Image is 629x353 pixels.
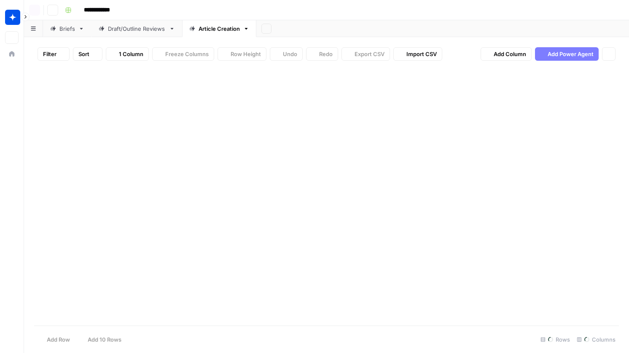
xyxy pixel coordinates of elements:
[5,7,19,28] button: Workspace: Wiz
[47,335,70,344] span: Add Row
[59,24,75,33] div: Briefs
[548,50,594,58] span: Add Power Agent
[106,47,149,61] button: 1 Column
[218,47,266,61] button: Row Height
[319,50,333,58] span: Redo
[231,50,261,58] span: Row Height
[535,47,599,61] button: Add Power Agent
[182,20,256,37] a: Article Creation
[355,50,384,58] span: Export CSV
[537,333,573,346] div: Rows
[73,47,102,61] button: Sort
[34,333,75,346] button: Add Row
[306,47,338,61] button: Redo
[119,50,143,58] span: 1 Column
[283,50,297,58] span: Undo
[573,333,619,346] div: Columns
[393,47,442,61] button: Import CSV
[165,50,209,58] span: Freeze Columns
[341,47,390,61] button: Export CSV
[481,47,532,61] button: Add Column
[43,50,56,58] span: Filter
[494,50,526,58] span: Add Column
[108,24,166,33] div: Draft/Outline Reviews
[152,47,214,61] button: Freeze Columns
[38,47,70,61] button: Filter
[199,24,240,33] div: Article Creation
[43,20,91,37] a: Briefs
[5,10,20,25] img: Wiz Logo
[78,50,89,58] span: Sort
[5,47,19,61] a: Home
[88,335,121,344] span: Add 10 Rows
[270,47,303,61] button: Undo
[75,333,126,346] button: Add 10 Rows
[91,20,182,37] a: Draft/Outline Reviews
[406,50,437,58] span: Import CSV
